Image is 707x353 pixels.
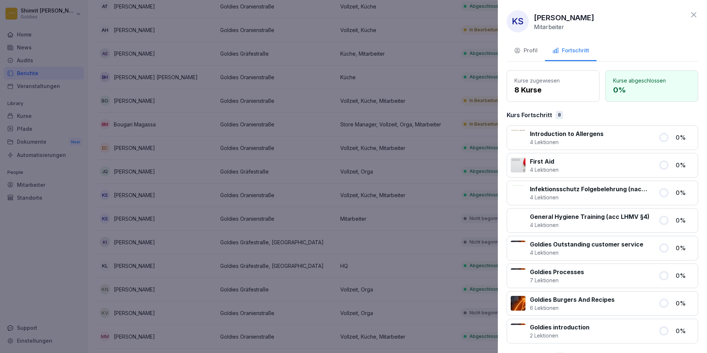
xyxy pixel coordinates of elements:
[514,77,592,84] p: Kurse zugewiesen
[530,323,590,332] p: Goldies introduction
[514,46,538,55] div: Profil
[676,188,694,197] p: 0 %
[534,23,564,31] p: Mitarbeiter
[530,166,559,174] p: 4 Lektionen
[676,161,694,169] p: 0 %
[514,84,592,95] p: 8 Kurse
[530,185,650,193] p: Infektionsschutz Folgebelehrung (nach §43 IfSG)
[613,84,690,95] p: 0 %
[530,129,604,138] p: Introduction to Allergens
[676,133,694,142] p: 0 %
[613,77,690,84] p: Kurse abgeschlossen
[530,240,643,249] p: Goldies Outstanding customer service
[530,138,604,146] p: 4 Lektionen
[530,157,559,166] p: First Aid
[545,41,597,61] button: Fortschritt
[530,268,584,276] p: Goldies Processes
[507,111,552,119] p: Kurs Fortschritt
[530,295,615,304] p: Goldies Burgers And Recipes
[507,10,529,32] div: KS
[676,326,694,335] p: 0 %
[530,249,643,256] p: 4 Lektionen
[530,212,650,221] p: General Hygiene Training (acc LHMV §4)
[530,332,590,339] p: 2 Lektionen
[534,12,594,23] p: [PERSON_NAME]
[530,221,650,229] p: 4 Lektionen
[530,276,584,284] p: 7 Lektionen
[676,244,694,252] p: 0 %
[507,41,545,61] button: Profil
[530,304,615,312] p: 6 Lektionen
[676,299,694,308] p: 0 %
[676,271,694,280] p: 0 %
[556,111,563,119] div: 8
[676,216,694,225] p: 0 %
[530,193,650,201] p: 4 Lektionen
[552,46,589,55] div: Fortschritt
